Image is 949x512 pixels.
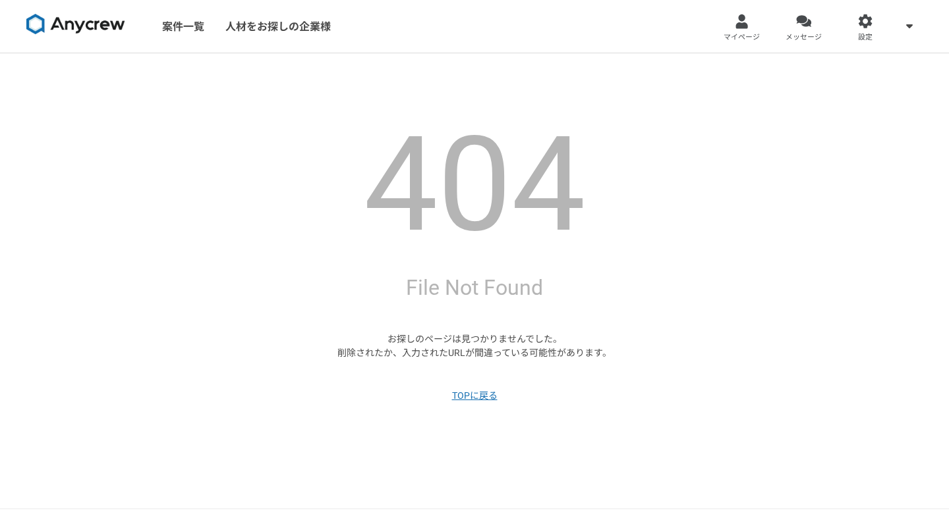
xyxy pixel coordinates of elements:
img: 8DqYSo04kwAAAAASUVORK5CYII= [26,14,125,35]
span: 設定 [858,32,873,43]
span: マイページ [724,32,760,43]
a: TOPに戻る [452,389,498,403]
span: メッセージ [786,32,822,43]
h2: File Not Found [406,272,543,303]
h1: 404 [364,119,585,251]
p: お探しのページは見つかりませんでした。 削除されたか、入力されたURLが間違っている可能性があります。 [337,332,612,360]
